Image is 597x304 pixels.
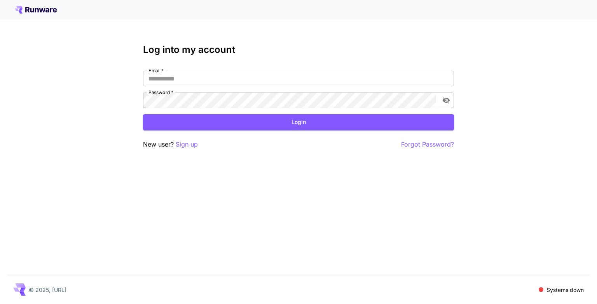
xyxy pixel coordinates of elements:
[143,44,454,55] h3: Log into my account
[29,286,66,294] p: © 2025, [URL]
[439,93,453,107] button: toggle password visibility
[176,140,198,149] button: Sign up
[148,89,173,96] label: Password
[143,114,454,130] button: Login
[143,140,198,149] p: New user?
[401,140,454,149] button: Forgot Password?
[148,67,164,74] label: Email
[546,286,584,294] p: Systems down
